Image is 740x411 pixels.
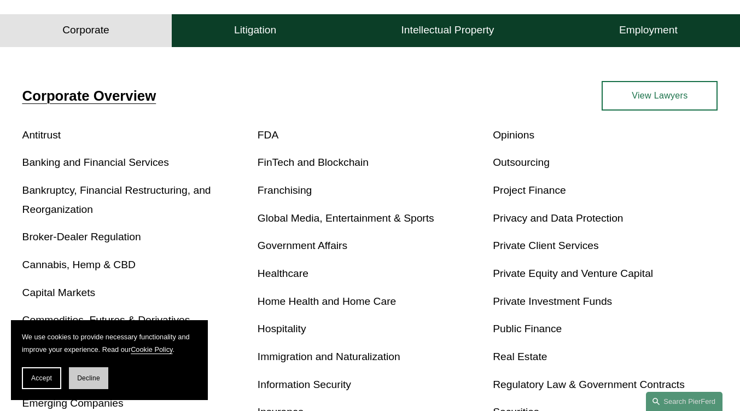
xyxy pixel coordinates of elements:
[22,397,124,409] a: Emerging Companies
[258,157,369,168] a: FinTech and Blockchain
[22,157,169,168] a: Banking and Financial Services
[131,345,172,354] a: Cookie Policy
[77,374,100,382] span: Decline
[22,184,211,215] a: Bankruptcy, Financial Restructuring, and Reorganization
[493,157,550,168] a: Outsourcing
[493,351,547,362] a: Real Estate
[602,81,718,111] a: View Lawyers
[619,24,678,37] h4: Employment
[258,379,351,390] a: Information Security
[401,24,494,37] h4: Intellectual Property
[22,88,156,103] a: Corporate Overview
[31,374,52,382] span: Accept
[22,231,141,242] a: Broker-Dealer Regulation
[258,212,434,224] a: Global Media, Entertainment & Sports
[646,392,722,411] a: Search this site
[22,331,197,356] p: We use cookies to provide necessary functionality and improve your experience. Read our .
[258,184,312,196] a: Franchising
[493,268,653,279] a: Private Equity and Venture Capital
[493,129,534,141] a: Opinions
[234,24,276,37] h4: Litigation
[493,240,598,251] a: Private Client Services
[22,129,61,141] a: Antitrust
[22,314,190,326] a: Commodities, Futures & Derivatives
[11,320,208,400] section: Cookie banner
[493,323,562,334] a: Public Finance
[69,367,108,389] button: Decline
[493,184,566,196] a: Project Finance
[258,351,400,362] a: Immigration and Naturalization
[258,268,308,279] a: Healthcare
[258,323,306,334] a: Hospitality
[62,24,109,37] h4: Corporate
[22,259,136,270] a: Cannabis, Hemp & CBD
[258,240,347,251] a: Government Affairs
[22,287,96,298] a: Capital Markets
[258,129,278,141] a: FDA
[22,367,61,389] button: Accept
[493,296,612,307] a: Private Investment Funds
[258,296,396,307] a: Home Health and Home Care
[493,379,685,390] a: Regulatory Law & Government Contracts
[493,212,623,224] a: Privacy and Data Protection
